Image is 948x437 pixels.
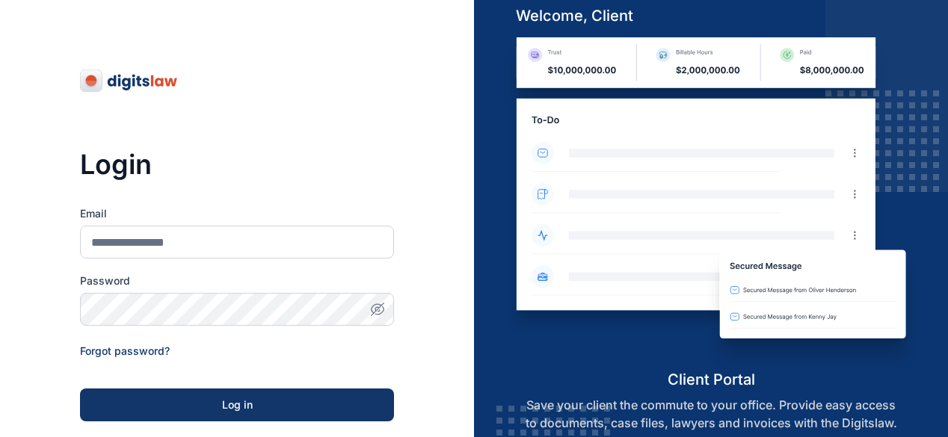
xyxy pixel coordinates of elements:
[80,69,179,93] img: digitslaw-logo
[504,396,919,432] p: Save your client the commute to your office. Provide easy access to documents, case files, lawyer...
[80,206,394,221] label: Email
[504,5,919,26] h5: welcome, client
[80,273,394,288] label: Password
[104,397,370,412] div: Log in
[504,369,919,390] h5: client portal
[80,344,170,357] a: Forgot password?
[80,149,394,179] h3: Login
[80,388,394,421] button: Log in
[504,37,919,368] img: client-portal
